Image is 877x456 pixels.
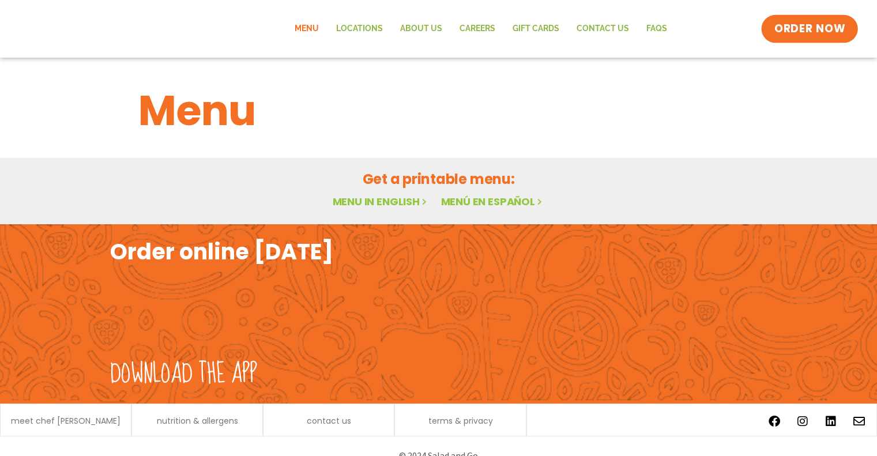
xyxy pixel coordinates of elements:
[307,417,351,425] a: contact us
[110,358,257,390] h2: Download the app
[11,417,121,425] a: meet chef [PERSON_NAME]
[441,194,544,209] a: Menú en español
[568,16,638,42] a: Contact Us
[504,16,568,42] a: GIFT CARDS
[638,16,676,42] a: FAQs
[157,417,238,425] a: nutrition & allergens
[428,417,492,425] a: terms & privacy
[286,16,328,42] a: Menu
[286,16,676,42] nav: Menu
[110,266,283,352] img: fork
[328,16,392,42] a: Locations
[761,15,858,43] a: ORDER NOW
[138,80,739,142] h1: Menu
[24,6,197,52] img: new-SAG-logo-768×292
[442,271,599,357] img: appstore
[110,238,333,266] h2: Order online [DATE]
[392,16,451,42] a: About Us
[332,194,429,209] a: Menu in English
[610,271,767,357] img: google_play
[138,169,739,189] h2: Get a printable menu:
[774,21,845,36] span: ORDER NOW
[451,16,504,42] a: Careers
